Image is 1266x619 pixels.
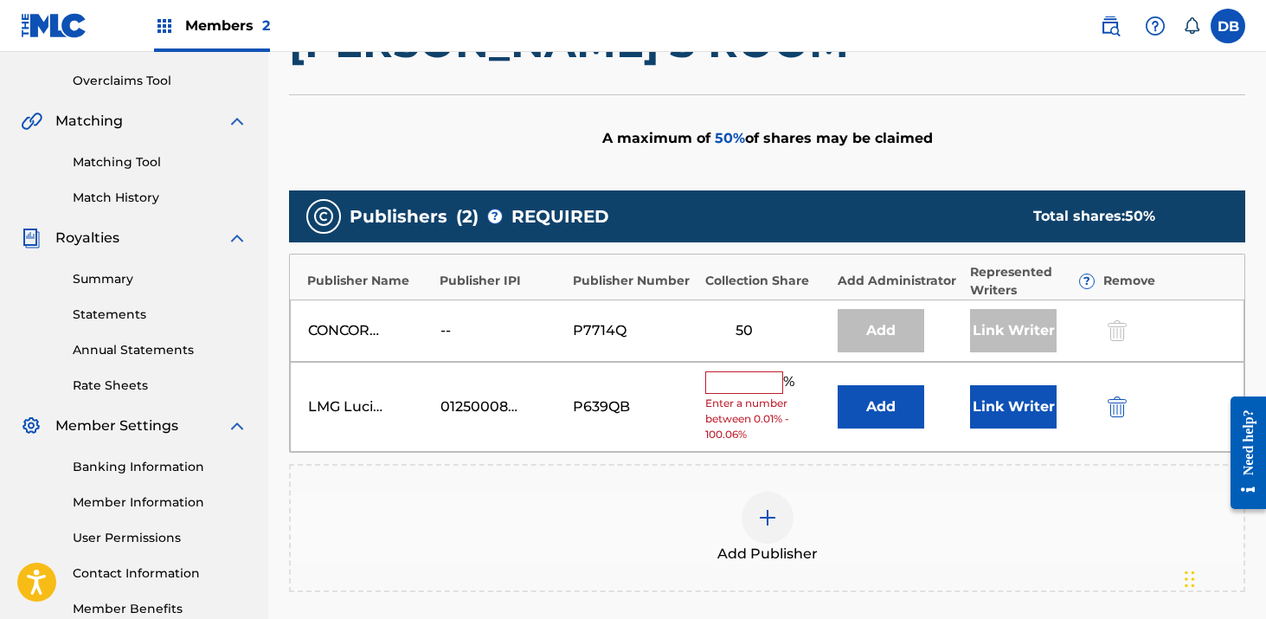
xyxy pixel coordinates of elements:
div: Publisher IPI [440,272,563,290]
img: Top Rightsholders [154,16,175,36]
img: expand [227,111,247,132]
span: ? [1080,274,1094,288]
a: Contact Information [73,564,247,583]
span: Matching [55,111,123,132]
a: Member Information [73,493,247,512]
img: search [1100,16,1121,36]
img: expand [227,416,247,436]
img: help [1145,16,1166,36]
img: add [757,507,778,528]
div: Collection Share [705,272,829,290]
div: Publisher Number [573,272,697,290]
span: ( 2 ) [456,203,479,229]
span: 50 % [715,130,745,146]
button: Add [838,385,924,429]
span: Members [185,16,270,35]
a: User Permissions [73,529,247,547]
a: Annual Statements [73,341,247,359]
img: Royalties [21,228,42,248]
a: Summary [73,270,247,288]
a: Overclaims Tool [73,72,247,90]
div: Help [1138,9,1173,43]
div: Notifications [1183,17,1200,35]
span: ? [488,210,502,223]
a: Statements [73,306,247,324]
span: Member Settings [55,416,178,436]
span: Royalties [55,228,119,248]
span: Add Publisher [717,544,818,564]
span: REQUIRED [511,203,609,229]
iframe: Chat Widget [1179,536,1266,619]
div: Drag [1185,553,1195,605]
span: Enter a number between 0.01% - 100.06% [705,396,829,442]
a: Public Search [1093,9,1128,43]
iframe: Resource Center [1218,384,1266,523]
div: Total shares: [1033,206,1211,227]
div: Add Administrator [838,272,961,290]
a: Rate Sheets [73,377,247,395]
a: Member Benefits [73,600,247,618]
img: publishers [313,206,334,227]
img: Member Settings [21,416,42,436]
div: A maximum of of shares may be claimed [289,94,1245,182]
span: 50 % [1125,208,1155,224]
a: Matching Tool [73,153,247,171]
img: 12a2ab48e56ec057fbd8.svg [1108,397,1127,417]
span: Publishers [350,203,447,229]
div: Represented Writers [970,263,1094,300]
img: Matching [21,111,42,132]
div: Remove [1103,272,1227,290]
img: MLC Logo [21,13,87,38]
span: 2 [262,17,270,34]
a: Banking Information [73,458,247,476]
div: Publisher Name [307,272,431,290]
img: expand [227,228,247,248]
div: User Menu [1211,9,1245,43]
span: % [783,371,799,394]
a: Match History [73,189,247,207]
button: Link Writer [970,385,1057,429]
